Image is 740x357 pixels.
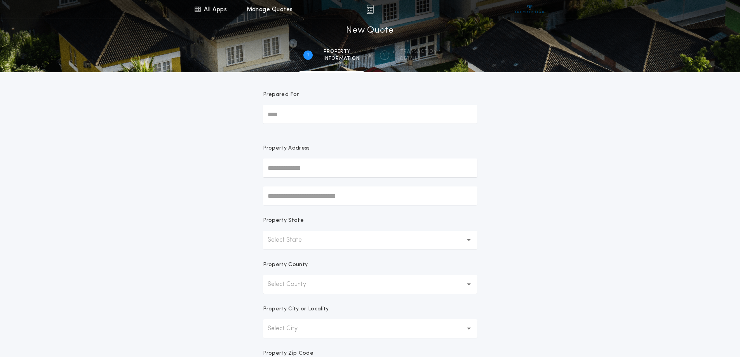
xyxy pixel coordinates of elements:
p: Property State [263,217,304,225]
p: Property County [263,261,308,269]
p: Property Address [263,145,477,152]
button: Select State [263,231,477,249]
h2: 1 [307,52,309,58]
input: Prepared For [263,105,477,124]
button: Select County [263,275,477,294]
img: vs-icon [515,5,544,13]
button: Select City [263,319,477,338]
img: img [366,5,374,14]
span: information [324,56,360,62]
p: Select County [268,280,319,289]
p: Prepared For [263,91,299,99]
span: Property [324,49,360,55]
p: Select State [268,235,314,245]
p: Select City [268,324,310,333]
h2: 2 [383,52,386,58]
h1: New Quote [346,24,394,37]
span: Transaction [400,49,437,55]
p: Property City or Locality [263,305,329,313]
span: details [400,56,437,62]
